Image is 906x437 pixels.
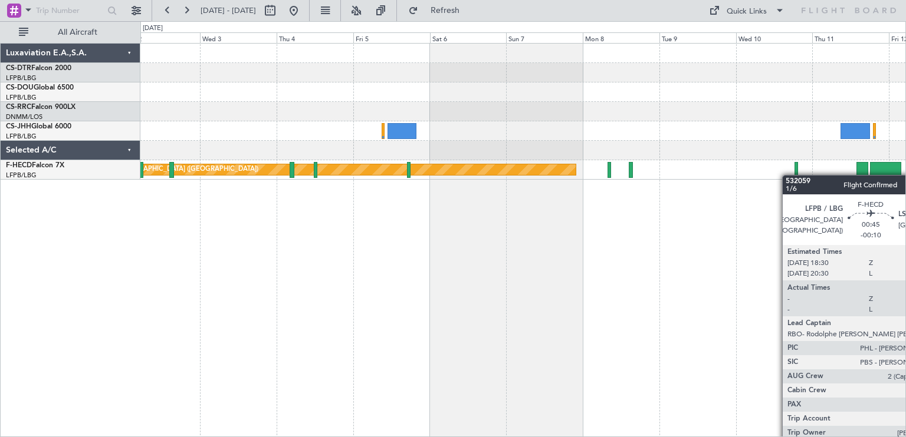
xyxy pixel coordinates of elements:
[201,5,256,16] span: [DATE] - [DATE]
[6,162,32,169] span: F-HECD
[31,28,124,37] span: All Aircraft
[143,24,163,34] div: [DATE]
[6,171,37,180] a: LFPB/LBG
[403,1,474,20] button: Refresh
[277,32,353,43] div: Thu 4
[6,162,64,169] a: F-HECDFalcon 7X
[6,104,75,111] a: CS-RRCFalcon 900LX
[736,32,813,43] div: Wed 10
[353,32,430,43] div: Fri 5
[200,32,277,43] div: Wed 3
[6,104,31,111] span: CS-RRC
[6,93,37,102] a: LFPB/LBG
[6,65,71,72] a: CS-DTRFalcon 2000
[659,32,736,43] div: Tue 9
[13,23,128,42] button: All Aircraft
[6,74,37,82] a: LFPB/LBG
[6,84,34,91] span: CS-DOU
[6,123,31,130] span: CS-JHH
[6,123,71,130] a: CS-JHHGlobal 6000
[812,32,889,43] div: Thu 11
[73,161,258,178] div: Planned Maint [GEOGRAPHIC_DATA] ([GEOGRAPHIC_DATA])
[6,132,37,141] a: LFPB/LBG
[506,32,583,43] div: Sun 7
[36,2,104,19] input: Trip Number
[430,32,507,43] div: Sat 6
[421,6,470,15] span: Refresh
[6,112,42,121] a: DNMM/LOS
[6,65,31,72] span: CS-DTR
[703,1,790,20] button: Quick Links
[124,32,201,43] div: Tue 2
[583,32,659,43] div: Mon 8
[6,84,74,91] a: CS-DOUGlobal 6500
[727,6,767,18] div: Quick Links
